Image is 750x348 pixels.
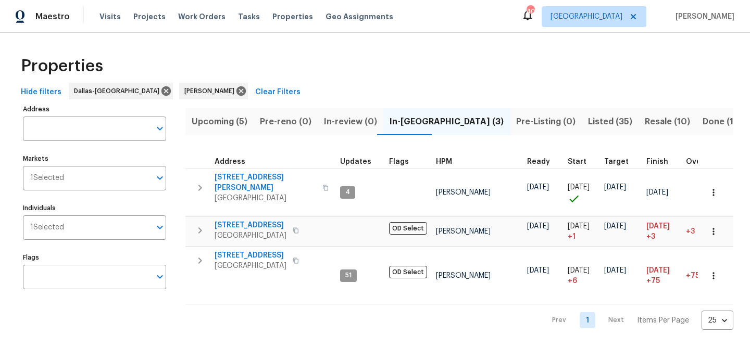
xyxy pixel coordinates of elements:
td: 75 day(s) past target finish date [682,247,727,304]
span: OD Select [389,266,427,278]
td: 3 day(s) past target finish date [682,217,727,247]
td: Scheduled to finish 75 day(s) late [642,247,682,304]
span: [GEOGRAPHIC_DATA] [215,230,286,241]
span: Properties [21,61,103,71]
td: Project started on time [564,169,600,216]
span: [DATE] [568,184,590,191]
span: [DATE] [646,267,670,274]
span: [DATE] [604,223,626,230]
button: Clear Filters [251,83,305,102]
span: Geo Assignments [326,11,393,22]
span: Overall [686,158,713,165]
div: Projected renovation finish date [646,158,678,165]
button: Open [153,171,167,185]
td: Project started 6 days late [564,247,600,304]
label: Flags [23,254,166,261]
span: Hide filters [21,86,61,99]
div: 40 [527,6,534,17]
td: Project started 1 days late [564,217,600,247]
button: Hide filters [17,83,66,102]
span: Start [568,158,586,165]
span: Projects [133,11,166,22]
span: Pre-Listing (0) [516,114,576,129]
span: +3 [646,231,655,242]
span: [GEOGRAPHIC_DATA] [551,11,622,22]
button: Open [153,269,167,284]
span: Ready [527,158,550,165]
label: Individuals [23,205,166,211]
div: Days past target finish date [686,158,722,165]
span: [DATE] [568,267,590,274]
span: Work Orders [178,11,226,22]
span: [STREET_ADDRESS] [215,220,286,230]
span: Listed (35) [588,114,632,129]
span: [DATE] [527,184,549,191]
div: Target renovation project end date [604,158,638,165]
span: Done (168) [703,114,748,129]
span: [DATE] [568,223,590,230]
span: +75 [646,276,660,286]
span: [PERSON_NAME] [436,189,491,196]
nav: Pagination Navigation [542,311,733,330]
span: [DATE] [604,184,626,191]
span: Finish [646,158,668,165]
span: Updates [340,158,371,165]
span: [PERSON_NAME] [184,86,239,96]
span: [DATE] [604,267,626,274]
div: [PERSON_NAME] [179,83,248,99]
span: +75 [686,272,699,279]
span: 51 [341,271,356,280]
span: OD Select [389,222,427,235]
span: In-review (0) [324,114,377,129]
td: Scheduled to finish 3 day(s) late [642,217,682,247]
span: [DATE] [527,223,549,230]
button: Open [153,121,167,136]
label: Address [23,106,166,112]
span: 1 Selected [30,223,64,232]
div: Earliest renovation start date (first business day after COE or Checkout) [527,158,559,165]
span: [GEOGRAPHIC_DATA] [215,193,316,203]
span: [PERSON_NAME] [671,11,734,22]
span: Properties [272,11,313,22]
span: Tasks [238,13,260,20]
span: [PERSON_NAME] [436,272,491,279]
span: [STREET_ADDRESS][PERSON_NAME] [215,172,316,193]
div: Dallas-[GEOGRAPHIC_DATA] [69,83,173,99]
span: 1 Selected [30,174,64,183]
span: + 6 [568,276,577,286]
span: [GEOGRAPHIC_DATA] [215,261,286,271]
a: Goto page 1 [580,312,595,328]
button: Open [153,220,167,235]
span: Maestro [35,11,70,22]
span: Upcoming (5) [192,114,247,129]
span: HPM [436,158,452,165]
div: Actual renovation start date [568,158,596,165]
span: [DATE] [527,267,549,274]
span: 4 [341,188,354,197]
span: [DATE] [646,223,670,230]
span: Pre-reno (0) [260,114,311,129]
p: Items Per Page [637,315,689,326]
span: Address [215,158,245,165]
span: Flags [389,158,409,165]
div: 25 [702,307,733,334]
label: Markets [23,156,166,162]
span: Resale (10) [645,114,690,129]
span: [PERSON_NAME] [436,228,491,235]
span: +3 [686,228,695,235]
span: In-[GEOGRAPHIC_DATA] (3) [390,114,504,129]
span: + 1 [568,231,576,242]
span: [DATE] [646,189,668,196]
span: Target [604,158,629,165]
span: Visits [99,11,121,22]
span: Clear Filters [255,86,301,99]
span: [STREET_ADDRESS] [215,250,286,261]
span: Dallas-[GEOGRAPHIC_DATA] [74,86,164,96]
